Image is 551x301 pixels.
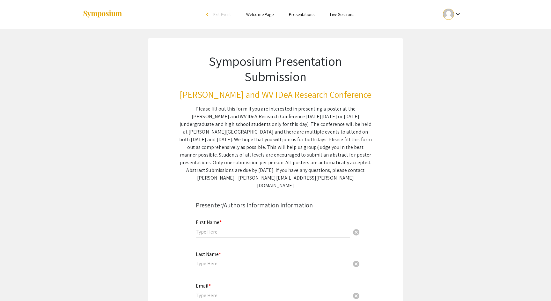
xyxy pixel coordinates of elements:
a: Welcome Page [246,12,274,17]
button: Clear [350,225,363,238]
button: Expand account dropdown [436,7,468,21]
span: cancel [352,228,360,236]
h3: [PERSON_NAME] and WV IDeA Research Conference [179,89,372,100]
span: cancel [352,260,360,268]
input: Type Here [196,292,350,299]
div: Please fill out this form if you are interested in presenting a poster at the [PERSON_NAME] and W... [179,105,372,189]
iframe: Chat [5,272,27,296]
span: Exit Event [213,12,231,17]
mat-label: Last Name [196,251,221,258]
input: Type Here [196,260,350,267]
div: Presenter/Authors Information Information [196,200,355,210]
span: cancel [352,292,360,300]
mat-label: First Name [196,219,222,226]
div: arrow_back_ios [206,12,210,16]
mat-label: Email [196,282,211,289]
a: Presentations [289,12,314,17]
button: Clear [350,257,363,270]
h1: Symposium Presentation Submission [179,53,372,84]
input: Type Here [196,228,350,235]
mat-icon: Expand account dropdown [454,10,462,18]
a: Live Sessions [330,12,354,17]
img: Symposium by ForagerOne [83,10,122,19]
